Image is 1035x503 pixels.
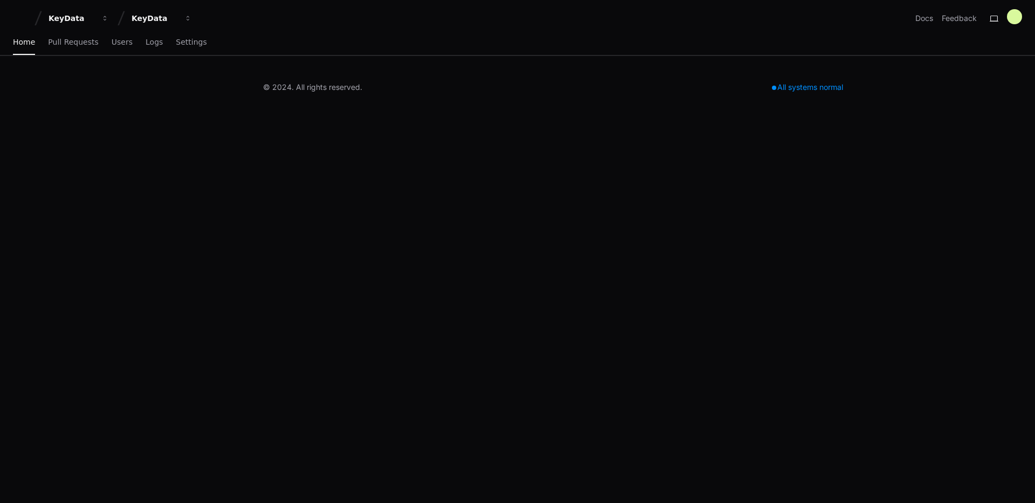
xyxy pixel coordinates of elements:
[146,39,163,45] span: Logs
[915,13,933,24] a: Docs
[112,30,133,55] a: Users
[127,9,196,28] button: KeyData
[263,82,362,93] div: © 2024. All rights reserved.
[48,39,98,45] span: Pull Requests
[48,30,98,55] a: Pull Requests
[176,39,206,45] span: Settings
[49,13,95,24] div: KeyData
[146,30,163,55] a: Logs
[44,9,113,28] button: KeyData
[132,13,178,24] div: KeyData
[176,30,206,55] a: Settings
[112,39,133,45] span: Users
[13,30,35,55] a: Home
[942,13,977,24] button: Feedback
[13,39,35,45] span: Home
[765,80,850,95] div: All systems normal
